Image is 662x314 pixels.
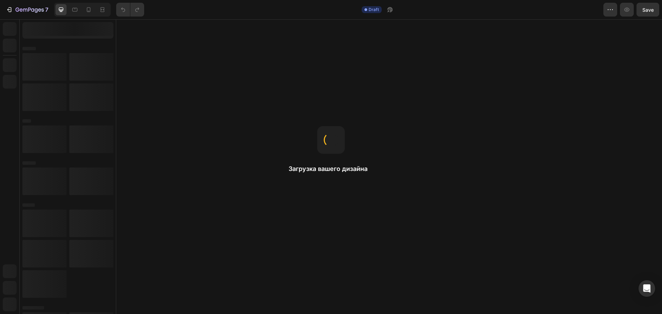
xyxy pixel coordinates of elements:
span: Draft [369,7,379,13]
div: Open Intercom Messenger [639,280,655,297]
button: Save [636,3,659,17]
div: Undo/Redo [116,3,144,17]
p: 7 [45,6,48,14]
button: 7 [3,3,51,17]
span: Save [642,7,654,13]
font: Загрузка вашего дизайна [289,165,368,172]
